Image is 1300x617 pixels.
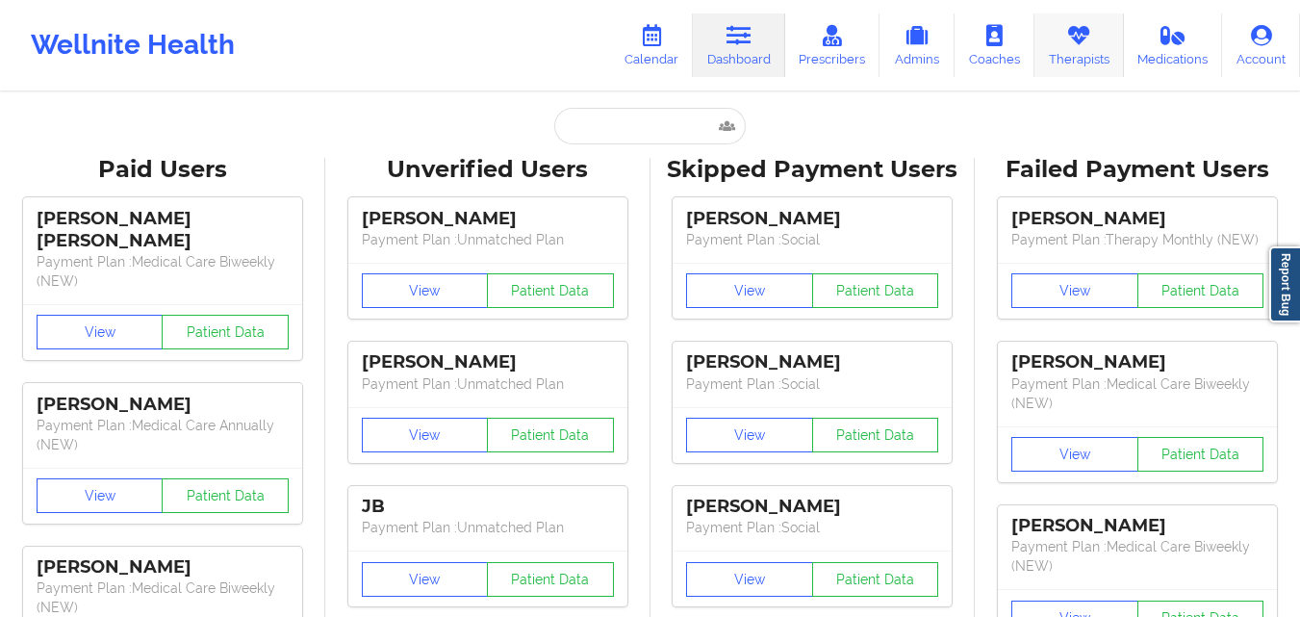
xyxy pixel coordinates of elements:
p: Payment Plan : Unmatched Plan [362,230,614,249]
button: View [686,562,813,597]
p: Payment Plan : Social [686,230,938,249]
button: View [1011,273,1138,308]
p: Payment Plan : Therapy Monthly (NEW) [1011,230,1263,249]
div: [PERSON_NAME] [686,496,938,518]
div: Skipped Payment Users [664,155,962,185]
a: Prescribers [785,13,880,77]
a: Calendar [610,13,693,77]
div: JB [362,496,614,518]
p: Payment Plan : Medical Care Annually (NEW) [37,416,289,454]
button: View [362,562,489,597]
button: Patient Data [812,418,939,452]
button: Patient Data [1137,437,1264,472]
div: [PERSON_NAME] [1011,208,1263,230]
button: Patient Data [812,562,939,597]
p: Payment Plan : Social [686,518,938,537]
a: Therapists [1034,13,1124,77]
div: [PERSON_NAME] [362,208,614,230]
button: View [686,273,813,308]
button: View [686,418,813,452]
button: View [362,273,489,308]
button: Patient Data [812,273,939,308]
button: Patient Data [162,315,289,349]
div: [PERSON_NAME] [1011,351,1263,373]
a: Dashboard [693,13,785,77]
button: Patient Data [487,562,614,597]
a: Medications [1124,13,1223,77]
a: Admins [879,13,955,77]
div: [PERSON_NAME] [1011,515,1263,537]
p: Payment Plan : Unmatched Plan [362,374,614,394]
p: Payment Plan : Social [686,374,938,394]
a: Report Bug [1269,246,1300,322]
p: Payment Plan : Medical Care Biweekly (NEW) [1011,374,1263,413]
p: Payment Plan : Medical Care Biweekly (NEW) [1011,537,1263,576]
button: Patient Data [1137,273,1264,308]
a: Coaches [955,13,1034,77]
a: Account [1222,13,1300,77]
button: View [1011,437,1138,472]
div: Failed Payment Users [988,155,1287,185]
p: Payment Plan : Unmatched Plan [362,518,614,537]
button: View [362,418,489,452]
div: [PERSON_NAME] [686,351,938,373]
div: [PERSON_NAME] [PERSON_NAME] [37,208,289,252]
div: [PERSON_NAME] [37,556,289,578]
p: Payment Plan : Medical Care Biweekly (NEW) [37,252,289,291]
button: Patient Data [487,418,614,452]
div: Unverified Users [339,155,637,185]
p: Payment Plan : Medical Care Biweekly (NEW) [37,578,289,617]
div: [PERSON_NAME] [37,394,289,416]
button: View [37,478,164,513]
div: [PERSON_NAME] [362,351,614,373]
div: [PERSON_NAME] [686,208,938,230]
button: Patient Data [487,273,614,308]
div: Paid Users [13,155,312,185]
button: Patient Data [162,478,289,513]
button: View [37,315,164,349]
